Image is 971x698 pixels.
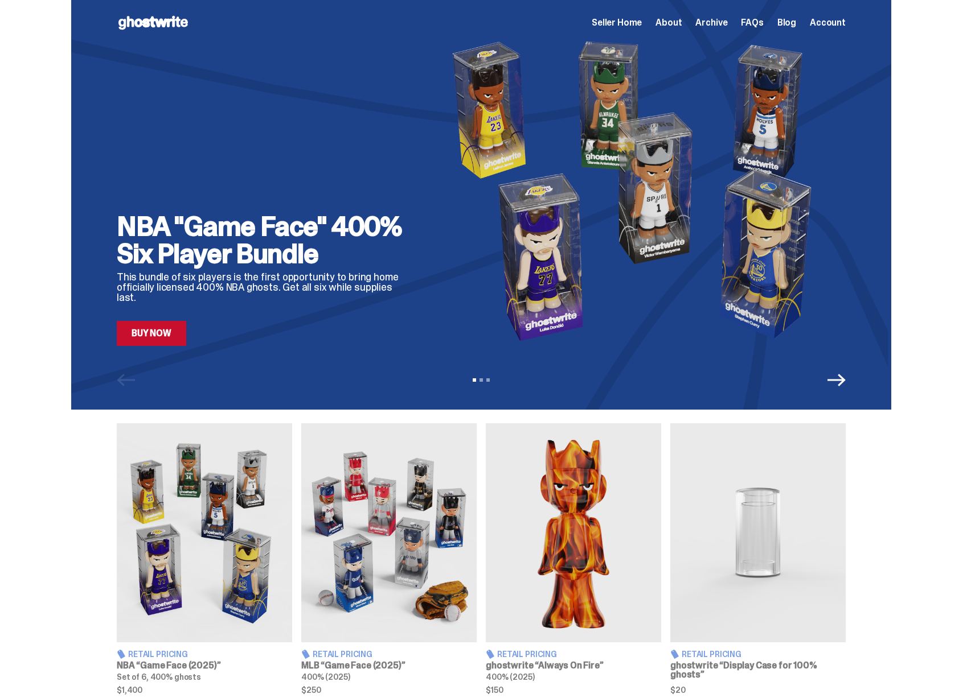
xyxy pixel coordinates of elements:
img: Game Face (2025) [301,423,477,642]
a: Account [810,18,846,27]
button: Next [827,371,846,389]
img: NBA "Game Face" 400% Six Player Bundle [431,35,846,346]
span: $250 [301,686,477,694]
a: Blog [777,18,796,27]
h3: MLB “Game Face (2025)” [301,661,477,670]
button: View slide 3 [486,378,490,382]
a: FAQs [741,18,763,27]
span: Retail Pricing [497,650,557,658]
span: $1,400 [117,686,292,694]
h3: ghostwrite “Always On Fire” [486,661,661,670]
span: Retail Pricing [128,650,188,658]
span: $20 [670,686,846,694]
span: 400% (2025) [301,672,350,682]
a: Seller Home [592,18,642,27]
h2: NBA "Game Face" 400% Six Player Bundle [117,213,413,267]
a: Display Case for 100% ghosts Retail Pricing [670,423,846,694]
img: Display Case for 100% ghosts [670,423,846,642]
h3: ghostwrite “Display Case for 100% ghosts” [670,661,846,679]
span: $150 [486,686,661,694]
a: Game Face (2025) Retail Pricing [117,423,292,694]
a: About [655,18,682,27]
span: Retail Pricing [682,650,741,658]
p: This bundle of six players is the first opportunity to bring home officially licensed 400% NBA gh... [117,272,413,303]
a: Buy Now [117,321,186,346]
img: Always On Fire [486,423,661,642]
span: Set of 6, 400% ghosts [117,672,201,682]
span: 400% (2025) [486,672,534,682]
span: Retail Pricing [313,650,372,658]
img: Game Face (2025) [117,423,292,642]
a: Archive [695,18,727,27]
h3: NBA “Game Face (2025)” [117,661,292,670]
button: View slide 2 [480,378,483,382]
a: Always On Fire Retail Pricing [486,423,661,694]
button: View slide 1 [473,378,476,382]
a: Game Face (2025) Retail Pricing [301,423,477,694]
